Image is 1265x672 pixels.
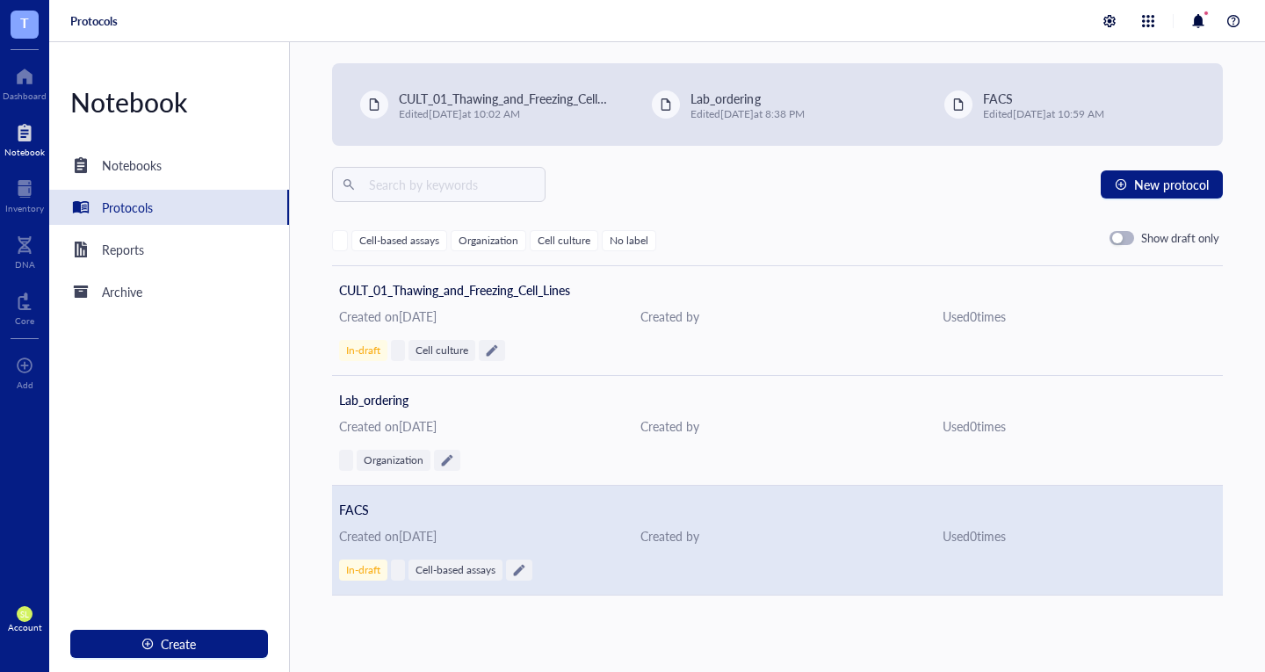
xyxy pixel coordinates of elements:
a: Core [15,287,34,326]
span: FACS [339,501,369,518]
div: Core [15,315,34,326]
div: Organization [459,235,518,247]
div: Edited [DATE] at 10:59 AM [983,108,1104,120]
a: Notebooks [49,148,289,183]
div: Used 0 time s [943,526,1216,546]
div: Account [8,622,42,632]
span: Lab_ordering [690,90,760,107]
a: Reports [49,232,289,267]
div: Used 0 time s [943,416,1216,436]
span: CULT_01_Thawing_and_Freezing_Cell_Lines [339,281,570,299]
span: SL [20,610,28,619]
div: Protocols [102,198,153,217]
div: No label [610,235,648,247]
div: Used 0 time s [943,307,1216,326]
a: DNA [15,231,35,270]
a: Protocols [49,190,289,225]
div: Organization [364,454,423,466]
button: Create [70,630,268,658]
div: Created by [640,526,914,546]
div: Created on [DATE] [339,526,612,546]
div: Add [17,379,33,390]
div: In-draft [346,564,380,576]
div: Created on [DATE] [339,307,612,326]
div: Cell culture [416,344,468,357]
a: Protocols [70,13,118,29]
span: FACS [983,90,1013,107]
a: Notebook [4,119,45,157]
div: Cell-based assays [416,564,495,576]
a: Lab_orderingEdited[DATE]at 8:38 PM [638,77,916,132]
div: Notebook [4,147,45,157]
span: T [20,11,29,33]
div: DNA [15,259,35,270]
span: Create [161,637,196,651]
span: Lab_ordering [339,391,408,408]
div: Edited [DATE] at 8:38 PM [690,108,805,120]
a: FACSEdited[DATE]at 10:59 AM [930,77,1209,132]
span: New protocol [1134,177,1209,191]
div: Cell culture [538,235,590,247]
div: Show draft only [1141,230,1219,246]
div: Notebooks [102,155,162,175]
input: Search by keywords [362,171,535,198]
a: Archive [49,274,289,309]
div: Created by [640,307,914,326]
div: Archive [102,282,142,301]
div: Created on [DATE] [339,416,612,436]
div: Reports [102,240,144,259]
div: Cell-based assays [359,235,439,247]
div: Inventory [5,203,44,213]
div: Dashboard [3,90,47,101]
span: CULT_01_Thawing_and_Freezing_Cell_Lines [399,90,609,126]
button: New protocol [1101,170,1223,199]
div: Created by [640,416,914,436]
a: CULT_01_Thawing_and_Freezing_Cell_LinesEdited[DATE]at 10:02 AM [346,77,625,132]
a: Dashboard [3,62,47,101]
div: Edited [DATE] at 10:02 AM [399,108,611,120]
a: Inventory [5,175,44,213]
div: In-draft [346,344,380,357]
div: Notebook [49,84,289,119]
